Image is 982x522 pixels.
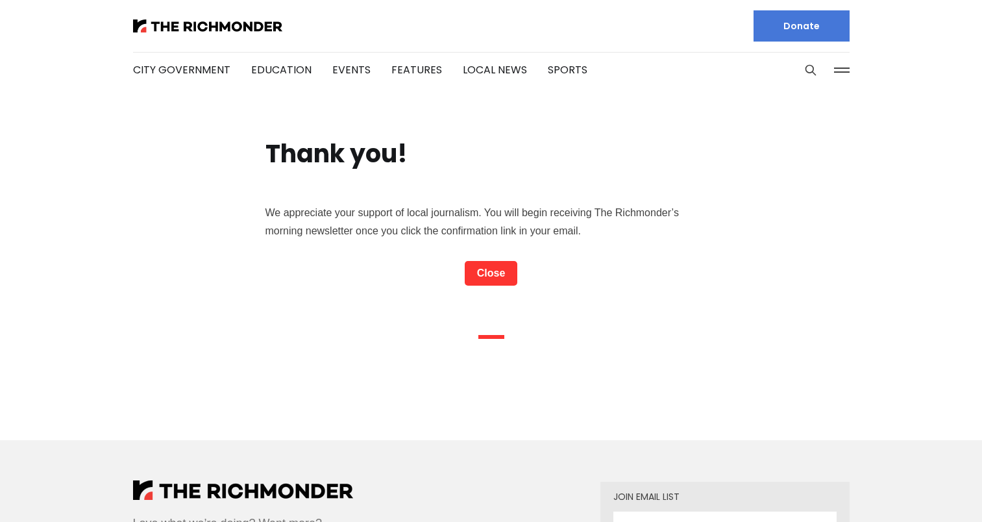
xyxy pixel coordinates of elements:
[465,261,518,286] a: Close
[332,62,371,77] a: Events
[133,62,230,77] a: City Government
[133,480,353,500] img: The Richmonder Logo
[914,458,982,522] iframe: portal-trigger
[548,62,587,77] a: Sports
[265,204,717,240] p: We appreciate your support of local journalism. You will begin receiving The Richmonder’s morning...
[391,62,442,77] a: Features
[265,140,408,168] h1: Thank you!
[251,62,312,77] a: Education
[463,62,527,77] a: Local News
[133,19,282,32] img: The Richmonder
[613,492,837,501] div: Join email list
